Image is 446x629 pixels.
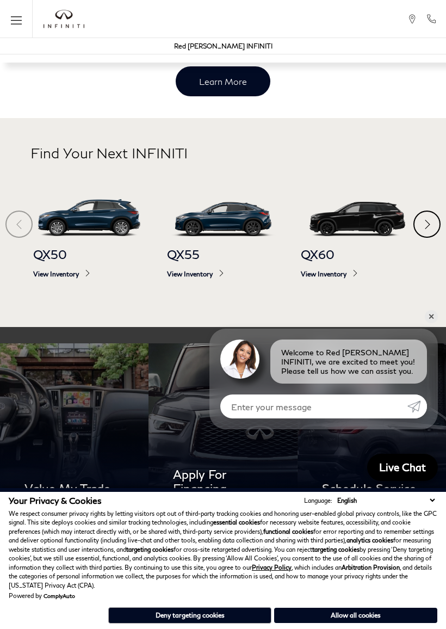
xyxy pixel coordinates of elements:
img: QX60 [301,199,413,237]
button: Deny targeting cookies [108,607,271,624]
a: QX55 QX55 View Inventory [167,212,279,289]
span: View Inventory [33,270,145,278]
img: Agent profile photo [220,340,259,379]
span: View Inventory [301,270,413,278]
a: Privacy Policy [252,564,292,571]
a: Submit [407,394,427,418]
a: Apply For Financing Apply Now [148,343,297,534]
span: Live Chat [374,460,431,474]
div: Language: [304,497,332,503]
span: QX60 [301,247,413,262]
h2: Apply For Financing [173,467,272,496]
img: INFINITI [44,10,84,28]
h2: Find Your Next INFINITI [30,145,416,188]
button: Allow all cookies [274,608,437,623]
a: QX60 QX60 View Inventory [301,212,413,289]
h2: Schedule Service [322,482,422,496]
strong: essential cookies [213,519,260,526]
strong: targeting cookies [312,546,360,553]
a: ComplyAuto [44,593,75,599]
a: Red [PERSON_NAME] INFINITI [174,42,272,50]
h2: Value My Trade [24,482,124,496]
img: QX55 [167,199,279,237]
p: We respect consumer privacy rights by letting visitors opt out of third-party tracking cookies an... [9,509,437,590]
strong: functional cookies [263,528,313,535]
span: Your Privacy & Cookies [9,495,102,505]
input: Enter your message [220,394,407,418]
img: QX50 [33,199,145,237]
a: infiniti [44,10,84,28]
div: Next [413,211,441,238]
a: Live Chat [367,454,438,481]
strong: targeting cookies [126,546,174,553]
div: Powered by [9,593,75,599]
strong: Arbitration Provision [342,564,400,571]
strong: analytics cookies [346,536,393,544]
span: QX55 [167,247,279,262]
span: QX50 [33,247,145,262]
a: Schedule Service Schedule Now [298,343,446,534]
a: Learn More [176,66,270,96]
div: Welcome to Red [PERSON_NAME] INFINITI, we are excited to meet you! Please tell us how we can assi... [270,340,427,384]
select: Language Select [334,496,437,505]
span: View Inventory [167,270,279,278]
a: QX50 QX50 View Inventory [33,212,145,289]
